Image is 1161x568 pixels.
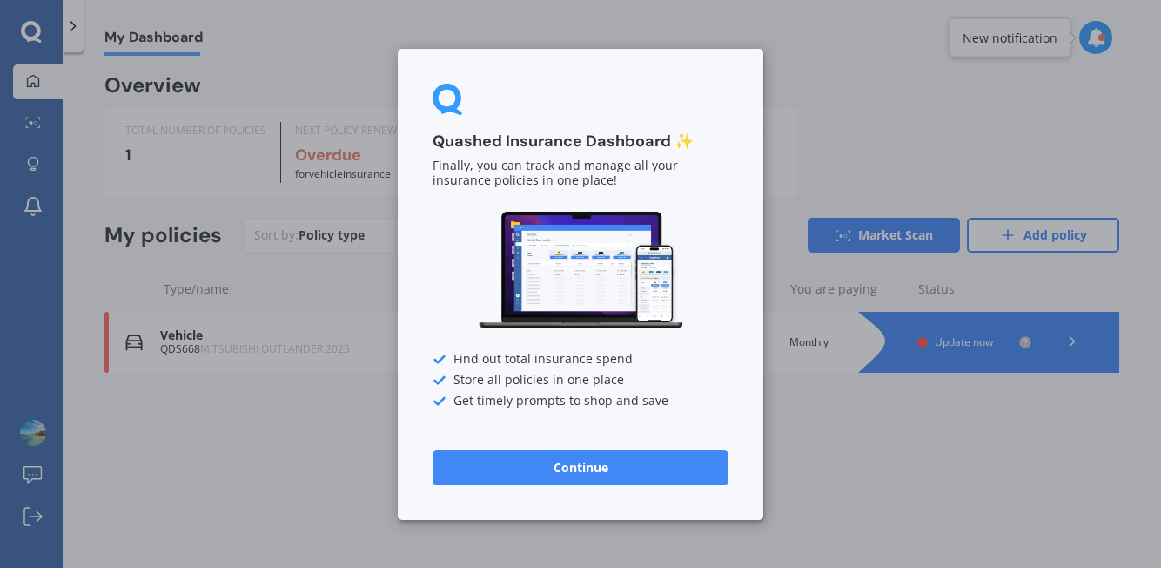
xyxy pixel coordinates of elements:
div: Find out total insurance spend [433,352,728,366]
button: Continue [433,450,728,484]
p: Finally, you can track and manage all your insurance policies in one place! [433,159,728,188]
h3: Quashed Insurance Dashboard ✨ [433,132,728,152]
div: Get timely prompts to shop and save [433,394,728,408]
div: Store all policies in one place [433,373,728,387]
img: Dashboard [476,209,685,332]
